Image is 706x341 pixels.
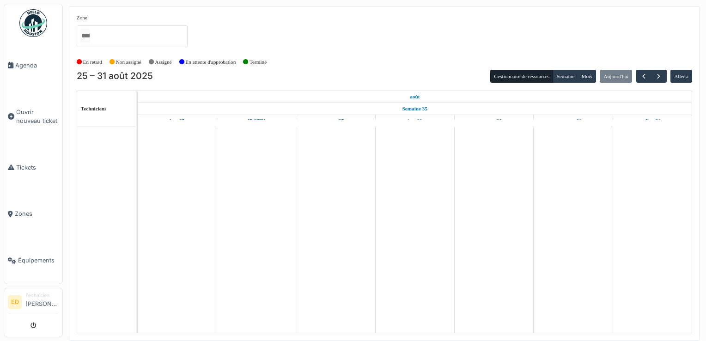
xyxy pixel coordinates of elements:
div: Technicien [25,292,59,299]
a: Agenda [4,42,62,89]
button: Mois [578,70,596,83]
span: Ouvrir nouveau ticket [16,108,59,125]
a: Tickets [4,144,62,191]
a: Zones [4,191,62,237]
a: 29 août 2025 [484,115,504,127]
a: Équipements [4,237,62,284]
li: [PERSON_NAME] [25,292,59,312]
button: Précédent [636,70,651,83]
label: Non assigné [116,58,141,66]
input: Tous [80,29,90,43]
a: 26 août 2025 [245,115,268,127]
span: Agenda [15,61,59,70]
span: Tickets [16,163,59,172]
button: Aller à [670,70,692,83]
label: Assigné [155,58,172,66]
a: 28 août 2025 [405,115,425,127]
a: 25 août 2025 [167,115,187,127]
button: Semaine [553,70,578,83]
button: Gestionnaire de ressources [490,70,553,83]
span: Équipements [18,256,59,265]
a: 27 août 2025 [325,115,346,127]
span: Techniciens [81,106,107,111]
li: ED [8,295,22,309]
a: 25 août 2025 [408,91,422,103]
a: Ouvrir nouveau ticket [4,89,62,144]
label: Terminé [250,58,267,66]
h2: 25 – 31 août 2025 [77,71,153,82]
label: En retard [83,58,102,66]
label: En attente d'approbation [185,58,236,66]
img: Badge_color-CXgf-gQk.svg [19,9,47,37]
a: 30 août 2025 [563,115,584,127]
a: ED Technicien[PERSON_NAME] [8,292,59,314]
label: Zone [77,14,87,22]
a: Semaine 35 [400,103,430,115]
button: Aujourd'hui [600,70,632,83]
button: Suivant [651,70,666,83]
a: 31 août 2025 [642,115,663,127]
span: Zones [15,209,59,218]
